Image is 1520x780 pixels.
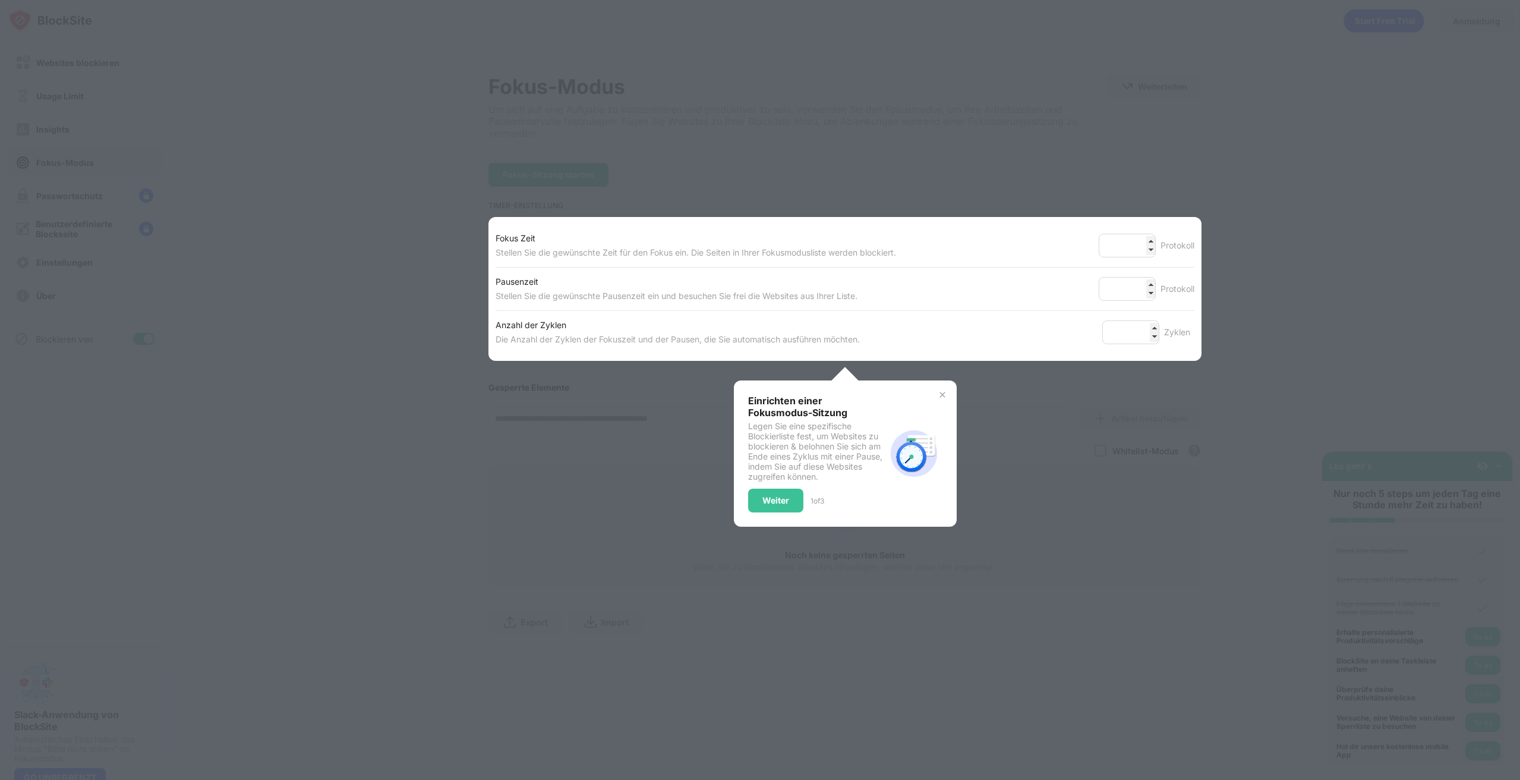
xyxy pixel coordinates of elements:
[496,275,857,289] div: Pausenzeit
[496,332,860,347] div: Die Anzahl der Zyklen der Fokuszeit und der Pausen, die Sie automatisch ausführen möchten.
[1161,282,1194,296] div: Protokoll
[496,246,896,260] div: Stellen Sie die gewünschte Zeit für den Fokus ein. Die Seiten in Ihrer Fokusmodusliste werden blo...
[1161,238,1194,253] div: Protokoll
[1164,325,1194,339] div: Zyklen
[748,421,885,482] div: Legen Sie eine spezifische Blockierliste fest, um Websites zu blockieren & belohnen Sie sich am E...
[885,425,942,482] img: focus-mode-timer.svg
[496,318,860,332] div: Anzahl der Zyklen
[748,395,885,419] div: Einrichten einer Fokusmodus-Sitzung
[811,496,824,505] div: 1 of 3
[938,390,947,400] img: x-button.svg
[496,289,857,303] div: Stellen Sie die gewünschte Pausenzeit ein und besuchen Sie frei die Websites aus Ihrer Liste.
[496,231,896,246] div: Fokus Zeit
[762,496,789,505] div: Weiter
